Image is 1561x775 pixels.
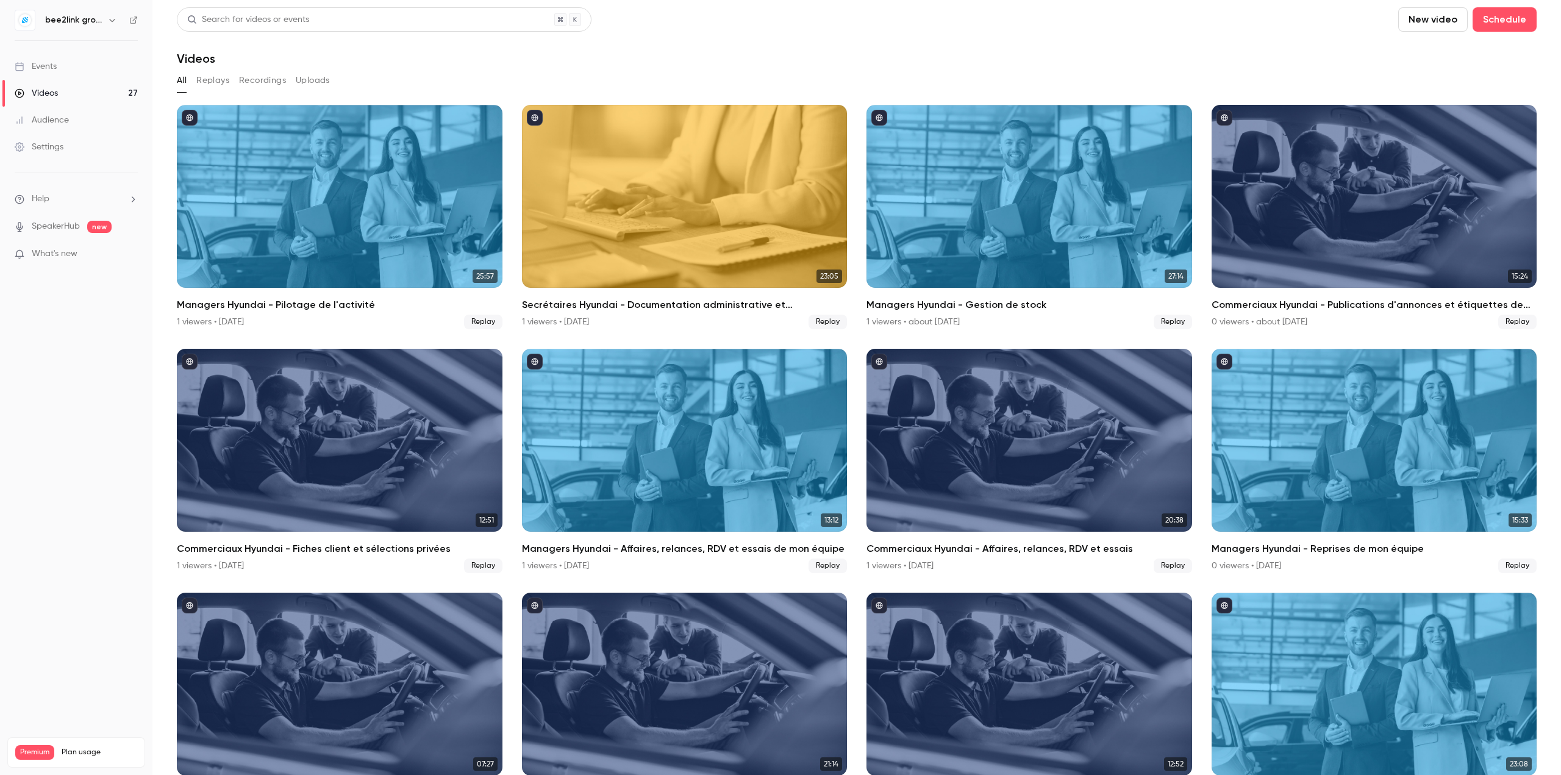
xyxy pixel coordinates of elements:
span: Replay [1154,315,1192,329]
button: Replays [196,71,229,90]
img: bee2link group - Formation continue Hyundai [15,10,35,30]
div: Search for videos or events [187,13,309,26]
button: published [182,110,198,126]
li: Commerciaux Hyundai - Publications d'annonces et étiquettes de prix [1212,105,1537,329]
span: 25:57 [473,270,498,283]
a: 23:05Secrétaires Hyundai - Documentation administrative et commerciale1 viewers • [DATE]Replay [522,105,848,329]
div: Events [15,60,57,73]
h2: Secrétaires Hyundai - Documentation administrative et commerciale [522,298,848,312]
button: published [871,354,887,370]
span: Premium [15,745,54,760]
div: 0 viewers • about [DATE] [1212,316,1307,328]
div: 1 viewers • [DATE] [866,560,934,572]
div: 0 viewers • [DATE] [1212,560,1281,572]
span: 27:14 [1165,270,1187,283]
span: 12:51 [476,513,498,527]
span: Help [32,193,49,205]
span: Replay [464,559,502,573]
button: Recordings [239,71,286,90]
h2: Managers Hyundai - Reprises de mon équipe [1212,541,1537,556]
h6: bee2link group - Formation continue Hyundai [45,14,102,26]
button: Uploads [296,71,330,90]
h2: Managers Hyundai - Affaires, relances, RDV et essais de mon équipe [522,541,848,556]
span: 23:08 [1506,757,1532,771]
span: 12:52 [1164,757,1187,771]
button: published [182,598,198,613]
h2: Commerciaux Hyundai - Fiches client et sélections privées [177,541,502,556]
h2: Managers Hyundai - Gestion de stock [866,298,1192,312]
span: Replay [1154,559,1192,573]
span: Replay [809,315,847,329]
div: 1 viewers • [DATE] [522,560,589,572]
a: 25:57Managers Hyundai - Pilotage de l'activité1 viewers • [DATE]Replay [177,105,502,329]
button: published [1216,110,1232,126]
span: 13:12 [821,513,842,527]
a: 13:12Managers Hyundai - Affaires, relances, RDV et essais de mon équipe1 viewers • [DATE]Replay [522,349,848,573]
span: Replay [809,559,847,573]
span: What's new [32,248,77,260]
li: help-dropdown-opener [15,193,138,205]
li: Managers Hyundai - Gestion de stock [866,105,1192,329]
span: Replay [1498,315,1537,329]
li: Managers Hyundai - Affaires, relances, RDV et essais de mon équipe [522,349,848,573]
button: published [527,598,543,613]
a: 27:14Managers Hyundai - Gestion de stock1 viewers • about [DATE]Replay [866,105,1192,329]
li: Managers Hyundai - Pilotage de l'activité [177,105,502,329]
li: Secrétaires Hyundai - Documentation administrative et commerciale [522,105,848,329]
span: 15:33 [1509,513,1532,527]
section: Videos [177,7,1537,768]
div: 1 viewers • about [DATE] [866,316,960,328]
span: new [87,221,112,233]
div: 1 viewers • [DATE] [177,560,244,572]
div: Settings [15,141,63,153]
li: Commerciaux Hyundai - Affaires, relances, RDV et essais [866,349,1192,573]
li: Managers Hyundai - Reprises de mon équipe [1212,349,1537,573]
div: 1 viewers • [DATE] [177,316,244,328]
h2: Commerciaux Hyundai - Publications d'annonces et étiquettes de prix [1212,298,1537,312]
button: published [871,598,887,613]
a: SpeakerHub [32,220,80,233]
span: 07:27 [473,757,498,771]
span: 23:05 [816,270,842,283]
button: New video [1398,7,1468,32]
li: Commerciaux Hyundai - Fiches client et sélections privées [177,349,502,573]
button: published [871,110,887,126]
span: 20:38 [1162,513,1187,527]
div: Videos [15,87,58,99]
a: 15:33Managers Hyundai - Reprises de mon équipe0 viewers • [DATE]Replay [1212,349,1537,573]
span: Replay [464,315,502,329]
span: Plan usage [62,748,137,757]
iframe: Noticeable Trigger [123,249,138,260]
button: All [177,71,187,90]
div: Audience [15,114,69,126]
button: published [1216,598,1232,613]
h1: Videos [177,51,215,66]
div: 1 viewers • [DATE] [522,316,589,328]
span: 15:24 [1508,270,1532,283]
a: 12:51Commerciaux Hyundai - Fiches client et sélections privées1 viewers • [DATE]Replay [177,349,502,573]
button: published [1216,354,1232,370]
span: Replay [1498,559,1537,573]
button: Schedule [1473,7,1537,32]
button: published [182,354,198,370]
h2: Commerciaux Hyundai - Affaires, relances, RDV et essais [866,541,1192,556]
span: 21:14 [820,757,842,771]
a: 20:38Commerciaux Hyundai - Affaires, relances, RDV et essais1 viewers • [DATE]Replay [866,349,1192,573]
button: published [527,354,543,370]
h2: Managers Hyundai - Pilotage de l'activité [177,298,502,312]
button: published [527,110,543,126]
a: 15:24Commerciaux Hyundai - Publications d'annonces et étiquettes de prix0 viewers • about [DATE]R... [1212,105,1537,329]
